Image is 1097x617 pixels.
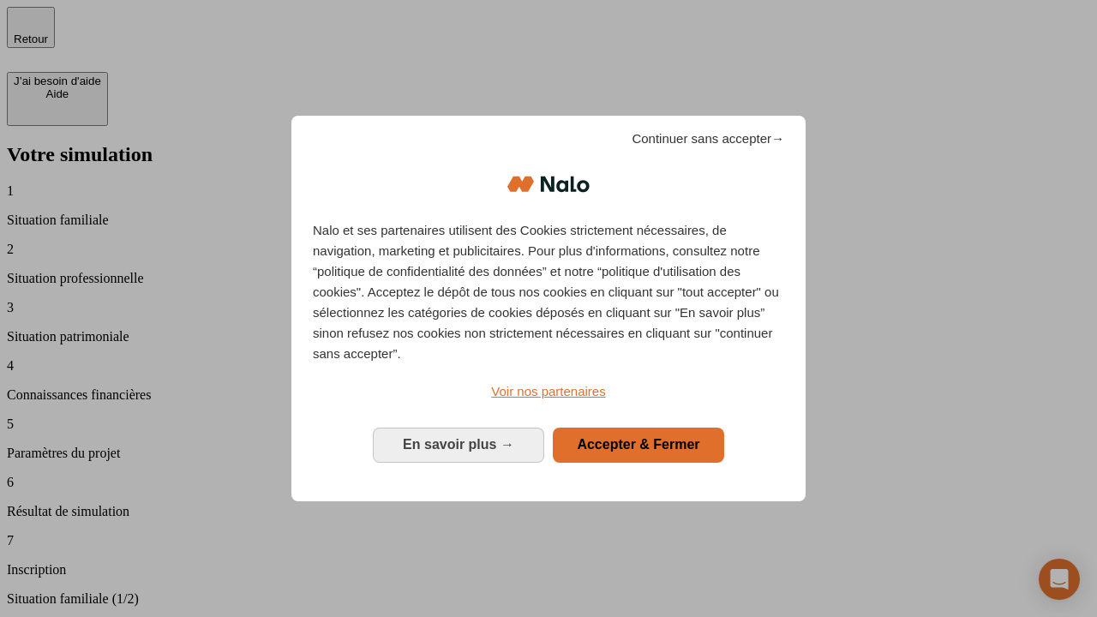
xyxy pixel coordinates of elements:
img: Logo [507,159,590,210]
span: Accepter & Fermer [577,437,699,452]
button: En savoir plus: Configurer vos consentements [373,428,544,462]
p: Nalo et ses partenaires utilisent des Cookies strictement nécessaires, de navigation, marketing e... [313,220,784,364]
span: En savoir plus → [403,437,514,452]
span: Continuer sans accepter→ [632,129,784,149]
span: Voir nos partenaires [491,384,605,398]
a: Voir nos partenaires [313,381,784,402]
div: Bienvenue chez Nalo Gestion du consentement [291,116,806,500]
button: Accepter & Fermer: Accepter notre traitement des données et fermer [553,428,724,462]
